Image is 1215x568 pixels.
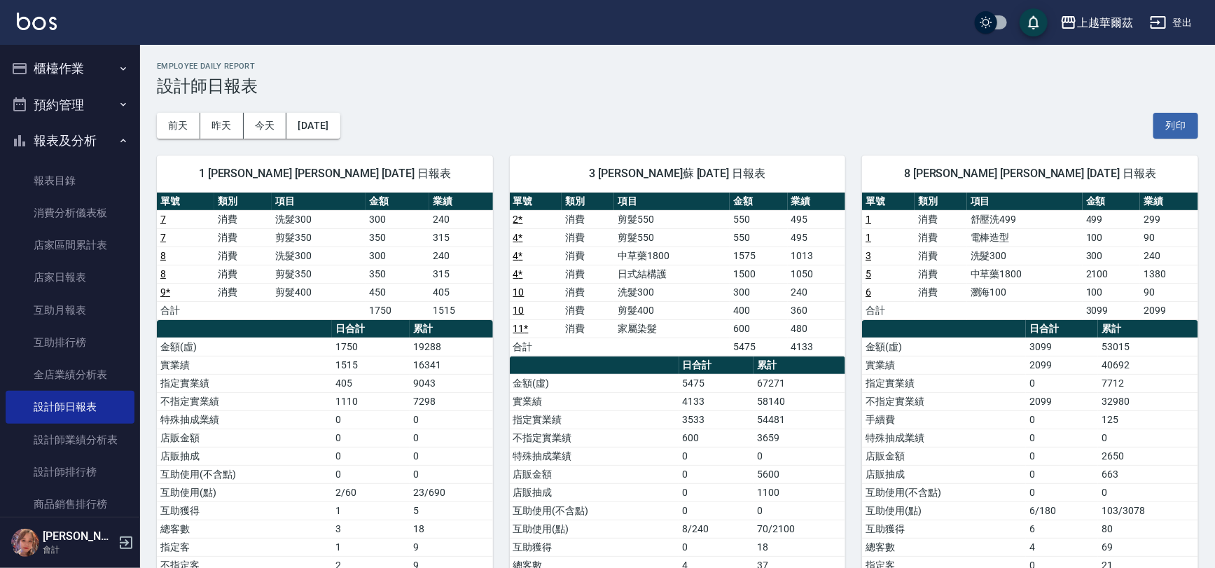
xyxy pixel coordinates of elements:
[562,319,614,338] td: 消費
[967,228,1083,247] td: 電棒造型
[614,210,730,228] td: 剪髮550
[679,429,754,447] td: 600
[43,529,114,543] h5: [PERSON_NAME]
[272,265,366,283] td: 剪髮350
[6,326,134,359] a: 互助排行榜
[679,374,754,392] td: 5475
[1140,265,1198,283] td: 1380
[754,483,845,501] td: 1100
[562,228,614,247] td: 消費
[1098,374,1198,392] td: 7712
[157,483,332,501] td: 互助使用(點)
[1083,265,1141,283] td: 2100
[410,520,493,538] td: 18
[214,283,272,301] td: 消費
[1140,283,1198,301] td: 90
[160,214,166,225] a: 7
[1026,538,1098,556] td: 4
[679,447,754,465] td: 0
[157,392,332,410] td: 不指定實業績
[1140,301,1198,319] td: 2099
[366,247,429,265] td: 300
[272,228,366,247] td: 剪髮350
[332,374,409,392] td: 405
[730,319,788,338] td: 600
[6,456,134,488] a: 設計師排行榜
[1098,538,1198,556] td: 69
[160,268,166,279] a: 8
[366,283,429,301] td: 450
[1083,247,1141,265] td: 300
[214,265,272,283] td: 消費
[510,392,679,410] td: 實業績
[510,410,679,429] td: 指定實業績
[510,501,679,520] td: 互助使用(不含點)
[1083,283,1141,301] td: 100
[562,247,614,265] td: 消費
[915,228,967,247] td: 消費
[1026,320,1098,338] th: 日合計
[1140,193,1198,211] th: 業績
[967,247,1083,265] td: 洗髮300
[614,283,730,301] td: 洗髮300
[1098,520,1198,538] td: 80
[332,447,409,465] td: 0
[157,538,332,556] td: 指定客
[614,247,730,265] td: 中草藥1800
[1098,429,1198,447] td: 0
[1140,210,1198,228] td: 299
[1026,429,1098,447] td: 0
[429,283,493,301] td: 405
[614,228,730,247] td: 剪髮550
[17,13,57,30] img: Logo
[429,247,493,265] td: 240
[614,193,730,211] th: 項目
[429,193,493,211] th: 業績
[788,265,846,283] td: 1050
[1098,501,1198,520] td: 103/3078
[967,283,1083,301] td: 瀏海100
[679,392,754,410] td: 4133
[679,483,754,501] td: 0
[1098,320,1198,338] th: 累計
[410,410,493,429] td: 0
[214,247,272,265] td: 消費
[679,501,754,520] td: 0
[562,265,614,283] td: 消費
[754,520,845,538] td: 70/2100
[6,359,134,391] a: 全店業績分析表
[510,338,562,356] td: 合計
[788,247,846,265] td: 1013
[366,210,429,228] td: 300
[614,319,730,338] td: 家屬染髮
[679,356,754,375] th: 日合計
[510,465,679,483] td: 店販金額
[862,429,1026,447] td: 特殊抽成業績
[332,520,409,538] td: 3
[1026,374,1098,392] td: 0
[214,193,272,211] th: 類別
[1077,14,1133,32] div: 上越華爾茲
[1026,410,1098,429] td: 0
[332,338,409,356] td: 1750
[6,50,134,87] button: 櫃檯作業
[410,392,493,410] td: 7298
[6,488,134,520] a: 商品銷售排行榜
[6,294,134,326] a: 互助月報表
[788,338,846,356] td: 4133
[513,305,525,316] a: 10
[862,301,915,319] td: 合計
[332,465,409,483] td: 0
[788,193,846,211] th: 業績
[286,113,340,139] button: [DATE]
[862,392,1026,410] td: 不指定實業績
[410,538,493,556] td: 9
[11,529,39,557] img: Person
[754,429,845,447] td: 3659
[862,356,1026,374] td: 實業績
[429,265,493,283] td: 315
[730,228,788,247] td: 550
[157,113,200,139] button: 前天
[410,483,493,501] td: 23/690
[862,520,1026,538] td: 互助獲得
